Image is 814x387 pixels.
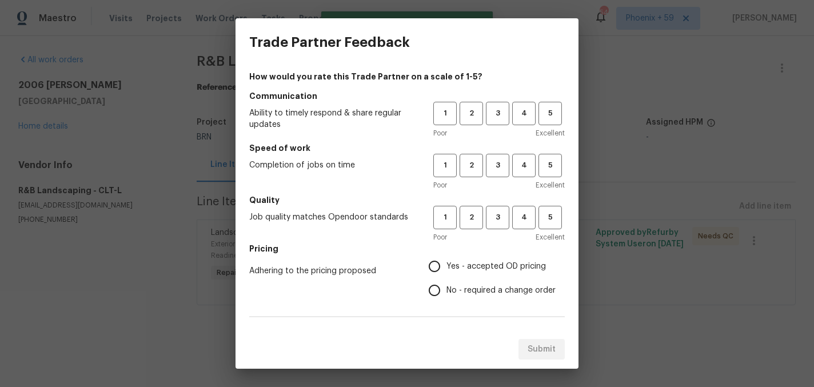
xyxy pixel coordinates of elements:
[249,142,565,154] h5: Speed of work
[536,127,565,139] span: Excellent
[249,265,410,277] span: Adhering to the pricing proposed
[538,102,562,125] button: 5
[486,102,509,125] button: 3
[461,159,482,172] span: 2
[446,261,546,273] span: Yes - accepted OD pricing
[540,107,561,120] span: 5
[434,211,456,224] span: 1
[512,102,536,125] button: 4
[433,179,447,191] span: Poor
[540,159,561,172] span: 5
[486,154,509,177] button: 3
[540,211,561,224] span: 5
[433,206,457,229] button: 1
[461,107,482,120] span: 2
[433,102,457,125] button: 1
[538,154,562,177] button: 5
[460,102,483,125] button: 2
[487,159,508,172] span: 3
[433,127,447,139] span: Poor
[536,232,565,243] span: Excellent
[249,34,410,50] h3: Trade Partner Feedback
[433,232,447,243] span: Poor
[249,71,565,82] h4: How would you rate this Trade Partner on a scale of 1-5?
[249,243,565,254] h5: Pricing
[249,159,415,171] span: Completion of jobs on time
[513,159,534,172] span: 4
[434,107,456,120] span: 1
[512,154,536,177] button: 4
[513,107,534,120] span: 4
[429,254,565,302] div: Pricing
[461,211,482,224] span: 2
[460,154,483,177] button: 2
[538,206,562,229] button: 5
[512,206,536,229] button: 4
[249,212,415,223] span: Job quality matches Opendoor standards
[460,206,483,229] button: 2
[249,107,415,130] span: Ability to timely respond & share regular updates
[249,90,565,102] h5: Communication
[249,194,565,206] h5: Quality
[433,154,457,177] button: 1
[446,285,556,297] span: No - required a change order
[536,179,565,191] span: Excellent
[487,211,508,224] span: 3
[434,159,456,172] span: 1
[513,211,534,224] span: 4
[486,206,509,229] button: 3
[487,107,508,120] span: 3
